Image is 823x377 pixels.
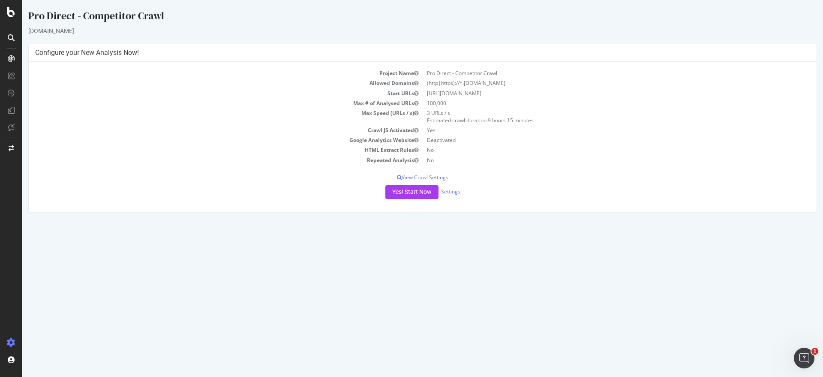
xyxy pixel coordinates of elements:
td: No [400,145,788,155]
a: Settings [419,188,438,195]
td: Allowed Domains [13,78,400,88]
td: Yes [400,125,788,135]
td: Max # of Analysed URLs [13,98,400,108]
td: Pro Direct - Competitor Crawl [400,68,788,78]
td: Deactivated [400,135,788,145]
span: 9 hours 15 minutes [466,117,511,124]
td: [URL][DOMAIN_NAME] [400,88,788,98]
span: 1 [811,348,818,355]
iframe: Intercom live chat [794,348,814,368]
button: Yes! Start Now [363,185,416,199]
p: View Crawl Settings [13,174,788,181]
td: No [400,155,788,165]
div: [DOMAIN_NAME] [6,27,795,35]
td: HTML Extract Rules [13,145,400,155]
td: 100,000 [400,98,788,108]
td: Google Analytics Website [13,135,400,145]
div: Pro Direct - Competitor Crawl [6,9,795,27]
td: Crawl JS Activated [13,125,400,135]
td: Project Name [13,68,400,78]
td: Repeated Analysis [13,155,400,165]
td: (http|https)://*.[DOMAIN_NAME] [400,78,788,88]
td: 3 URLs / s Estimated crawl duration: [400,108,788,125]
td: Start URLs [13,88,400,98]
td: Max Speed (URLs / s) [13,108,400,125]
h4: Configure your New Analysis Now! [13,48,788,57]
